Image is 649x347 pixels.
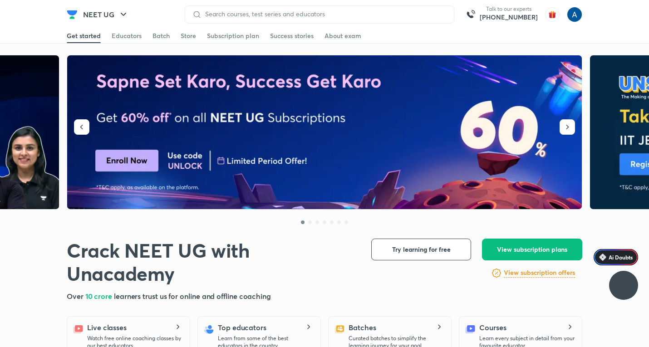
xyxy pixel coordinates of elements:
[371,239,471,260] button: Try learning for free
[324,31,361,40] div: About exam
[181,31,196,40] div: Store
[67,31,101,40] div: Get started
[87,322,127,333] h5: Live classes
[152,31,170,40] div: Batch
[599,254,606,261] img: Icon
[609,254,633,261] span: Ai Doubts
[181,29,196,43] a: Store
[67,291,85,301] span: Over
[567,7,582,22] img: Anees Ahmed
[270,29,314,43] a: Success stories
[218,322,266,333] h5: Top educators
[207,29,259,43] a: Subscription plan
[112,31,142,40] div: Educators
[78,5,134,24] button: NEET UG
[114,291,271,301] span: learners trust us for online and offline coaching
[349,322,376,333] h5: Batches
[618,280,629,291] img: ttu
[392,245,451,254] span: Try learning for free
[85,291,114,301] span: 10 crore
[504,268,575,278] h6: View subscription offers
[207,31,259,40] div: Subscription plan
[504,268,575,279] a: View subscription offers
[152,29,170,43] a: Batch
[112,29,142,43] a: Educators
[270,31,314,40] div: Success stories
[67,29,101,43] a: Get started
[462,5,480,24] img: call-us
[497,245,567,254] span: View subscription plans
[482,239,582,260] button: View subscription plans
[480,13,538,22] a: [PHONE_NUMBER]
[67,9,78,20] img: Company Logo
[202,10,447,18] input: Search courses, test series and educators
[324,29,361,43] a: About exam
[545,7,560,22] img: avatar
[479,322,506,333] h5: Courses
[67,239,357,285] h1: Crack NEET UG with Unacademy
[480,5,538,13] p: Talk to our experts
[594,249,638,265] a: Ai Doubts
